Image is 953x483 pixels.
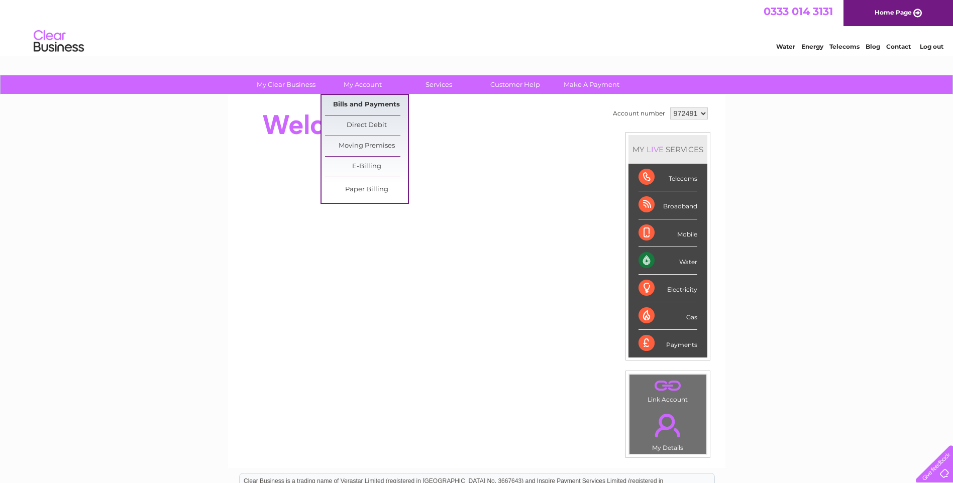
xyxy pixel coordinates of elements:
[325,136,408,156] a: Moving Premises
[397,75,480,94] a: Services
[628,135,707,164] div: MY SERVICES
[245,75,328,94] a: My Clear Business
[629,405,707,454] td: My Details
[610,105,668,122] td: Account number
[632,408,704,443] a: .
[639,247,697,275] div: Water
[629,374,707,406] td: Link Account
[866,43,880,50] a: Blog
[645,145,666,154] div: LIVE
[325,115,408,136] a: Direct Debit
[550,75,633,94] a: Make A Payment
[829,43,860,50] a: Telecoms
[325,157,408,177] a: E-Billing
[776,43,795,50] a: Water
[920,43,943,50] a: Log out
[801,43,823,50] a: Energy
[639,302,697,330] div: Gas
[325,95,408,115] a: Bills and Payments
[886,43,911,50] a: Contact
[639,191,697,219] div: Broadband
[474,75,557,94] a: Customer Help
[639,275,697,302] div: Electricity
[639,164,697,191] div: Telecoms
[33,26,84,57] img: logo.png
[764,5,833,18] a: 0333 014 3131
[639,219,697,247] div: Mobile
[240,6,714,49] div: Clear Business is a trading name of Verastar Limited (registered in [GEOGRAPHIC_DATA] No. 3667643...
[325,180,408,200] a: Paper Billing
[321,75,404,94] a: My Account
[639,330,697,357] div: Payments
[632,377,704,395] a: .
